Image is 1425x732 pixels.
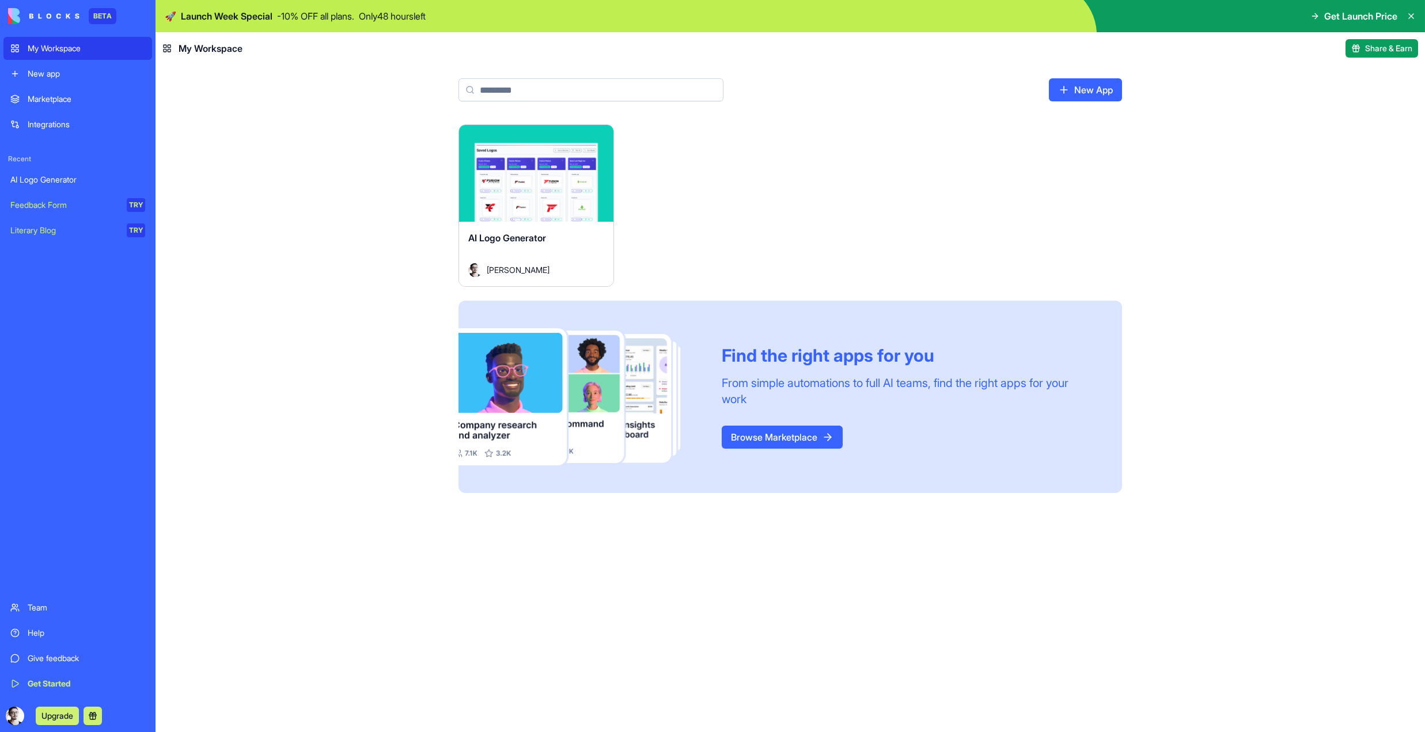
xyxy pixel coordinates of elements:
[3,168,152,191] a: AI Logo Generator
[1346,39,1418,58] button: Share & Earn
[181,9,272,23] span: Launch Week Special
[6,707,24,725] img: ACg8ocIMsiA_l8iGmqXWADqVTRuz67a79TT4UVzgibSDdform8LEBz4=s96-c
[3,647,152,670] a: Give feedback
[10,225,119,236] div: Literary Blog
[36,707,79,725] button: Upgrade
[3,88,152,111] a: Marketplace
[458,124,614,287] a: AI Logo GeneratorAvatar[PERSON_NAME]
[8,8,79,24] img: logo
[28,627,145,639] div: Help
[3,62,152,85] a: New app
[28,602,145,613] div: Team
[3,672,152,695] a: Get Started
[28,43,145,54] div: My Workspace
[468,263,482,277] img: Avatar
[28,68,145,79] div: New app
[359,9,426,23] p: Only 48 hours left
[1049,78,1122,101] a: New App
[277,9,354,23] p: - 10 % OFF all plans.
[722,426,843,449] a: Browse Marketplace
[28,678,145,689] div: Get Started
[8,8,116,24] a: BETA
[3,37,152,60] a: My Workspace
[3,154,152,164] span: Recent
[89,8,116,24] div: BETA
[3,596,152,619] a: Team
[28,653,145,664] div: Give feedback
[1365,43,1412,54] span: Share & Earn
[28,93,145,105] div: Marketplace
[1324,9,1397,23] span: Get Launch Price
[28,119,145,130] div: Integrations
[487,264,549,276] span: [PERSON_NAME]
[10,174,145,185] div: AI Logo Generator
[36,710,79,721] a: Upgrade
[165,9,176,23] span: 🚀
[127,223,145,237] div: TRY
[127,198,145,212] div: TRY
[722,345,1094,366] div: Find the right apps for you
[10,199,119,211] div: Feedback Form
[3,113,152,136] a: Integrations
[722,375,1094,407] div: From simple automations to full AI teams, find the right apps for your work
[458,328,703,466] img: Frame_181_egmpey.png
[3,621,152,644] a: Help
[468,232,546,244] span: AI Logo Generator
[3,194,152,217] a: Feedback FormTRY
[179,41,242,55] span: My Workspace
[3,219,152,242] a: Literary BlogTRY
